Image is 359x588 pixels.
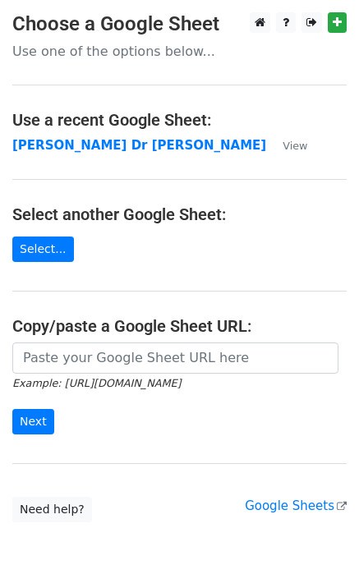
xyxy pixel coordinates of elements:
[12,110,347,130] h4: Use a recent Google Sheet:
[12,237,74,262] a: Select...
[12,12,347,36] h3: Choose a Google Sheet
[12,43,347,60] p: Use one of the options below...
[12,377,181,389] small: Example: [URL][DOMAIN_NAME]
[266,138,307,153] a: View
[245,498,347,513] a: Google Sheets
[12,138,266,153] a: [PERSON_NAME] Dr [PERSON_NAME]
[12,316,347,336] h4: Copy/paste a Google Sheet URL:
[283,140,307,152] small: View
[12,497,92,522] a: Need help?
[12,342,338,374] input: Paste your Google Sheet URL here
[12,204,347,224] h4: Select another Google Sheet:
[12,409,54,434] input: Next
